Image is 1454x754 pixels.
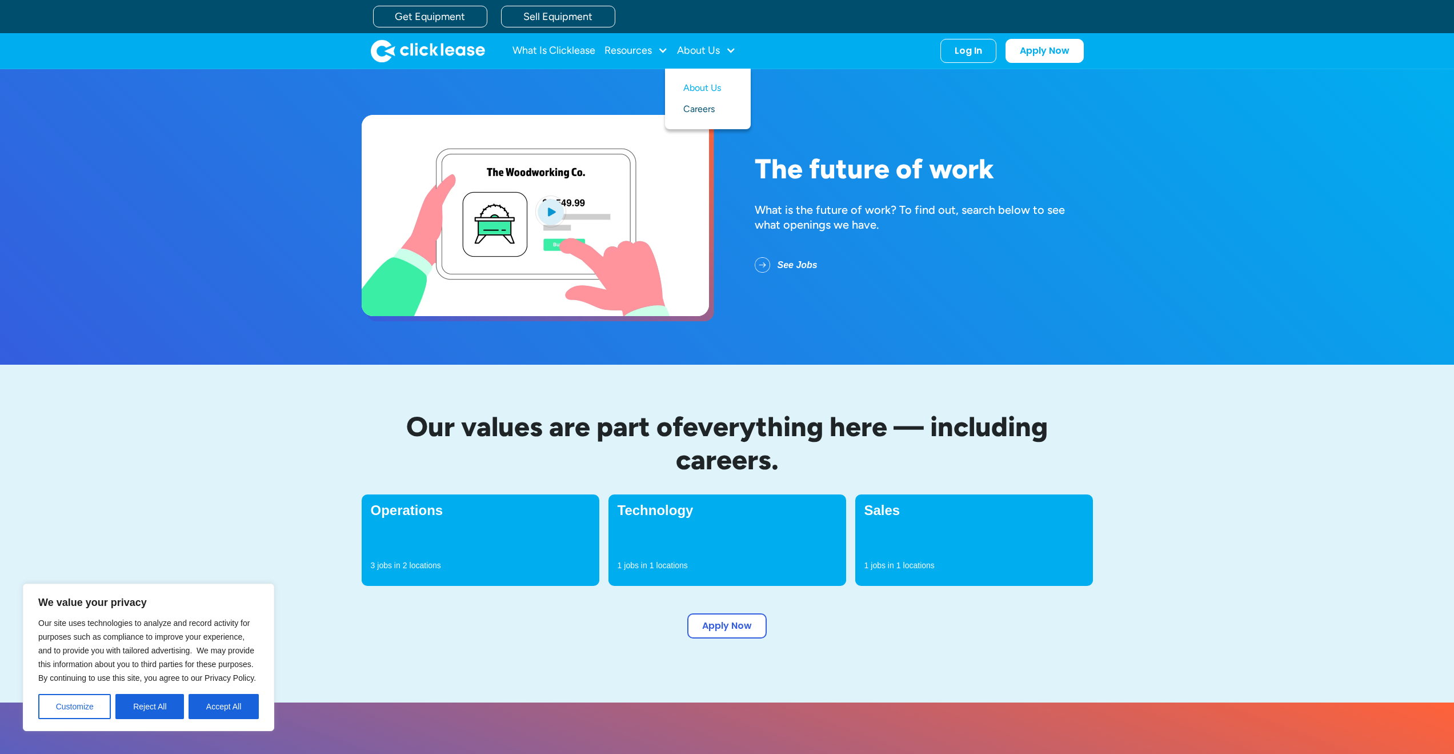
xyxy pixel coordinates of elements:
p: 1 [896,560,901,571]
img: Blue play button logo on a light blue circular background [535,196,566,228]
div: What is the future of work? To find out, search below to see what openings we have. [755,202,1093,232]
a: What Is Clicklease [512,39,595,62]
p: locations [410,560,441,571]
a: Sell Equipment [501,6,615,27]
p: locations [903,560,935,571]
h4: Sales [864,504,1084,517]
h1: The future of work [755,154,1093,184]
a: See Jobs [755,250,836,280]
a: open lightbox [362,115,709,316]
h4: Technology [618,504,837,517]
p: 1 [618,560,622,571]
a: Apply Now [687,613,767,639]
h4: Operations [371,504,590,517]
span: everything here — including careers. [676,410,1048,476]
a: Get Equipment [373,6,487,27]
div: Log In [955,45,982,57]
p: locations [656,560,688,571]
img: Clicklease logo [371,39,485,62]
div: About Us [677,39,736,62]
div: Resources [604,39,668,62]
p: 1 [864,560,869,571]
p: jobs in [624,560,647,571]
a: Apply Now [1006,39,1084,63]
div: We value your privacy [23,584,274,731]
a: home [371,39,485,62]
button: Customize [38,694,111,719]
a: About Us [683,78,732,99]
span: Our site uses technologies to analyze and record activity for purposes such as compliance to impr... [38,619,256,683]
button: Reject All [115,694,184,719]
p: jobs in [871,560,894,571]
p: We value your privacy [38,596,259,609]
nav: About Us [665,69,751,129]
p: jobs in [377,560,400,571]
p: 1 [650,560,654,571]
p: 2 [403,560,407,571]
p: 3 [371,560,375,571]
a: Careers [683,99,732,120]
button: Accept All [189,694,259,719]
h2: Our values are part of [362,410,1093,476]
